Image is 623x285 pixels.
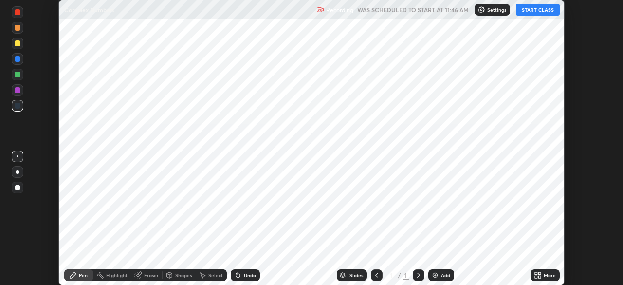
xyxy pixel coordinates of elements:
div: 1 [386,272,396,278]
p: Complex Numbers [64,6,114,14]
h5: WAS SCHEDULED TO START AT 11:46 AM [357,5,469,14]
div: Add [441,273,450,278]
button: START CLASS [516,4,560,16]
img: class-settings-icons [477,6,485,14]
div: More [544,273,556,278]
div: Undo [244,273,256,278]
img: add-slide-button [431,271,439,279]
div: Eraser [144,273,159,278]
p: Recording [326,6,353,14]
div: / [398,272,401,278]
img: recording.375f2c34.svg [316,6,324,14]
p: Settings [487,7,506,12]
div: Shapes [175,273,192,278]
div: Slides [349,273,363,278]
div: 1 [403,271,409,280]
div: Pen [79,273,88,278]
div: Select [208,273,223,278]
div: Highlight [106,273,128,278]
